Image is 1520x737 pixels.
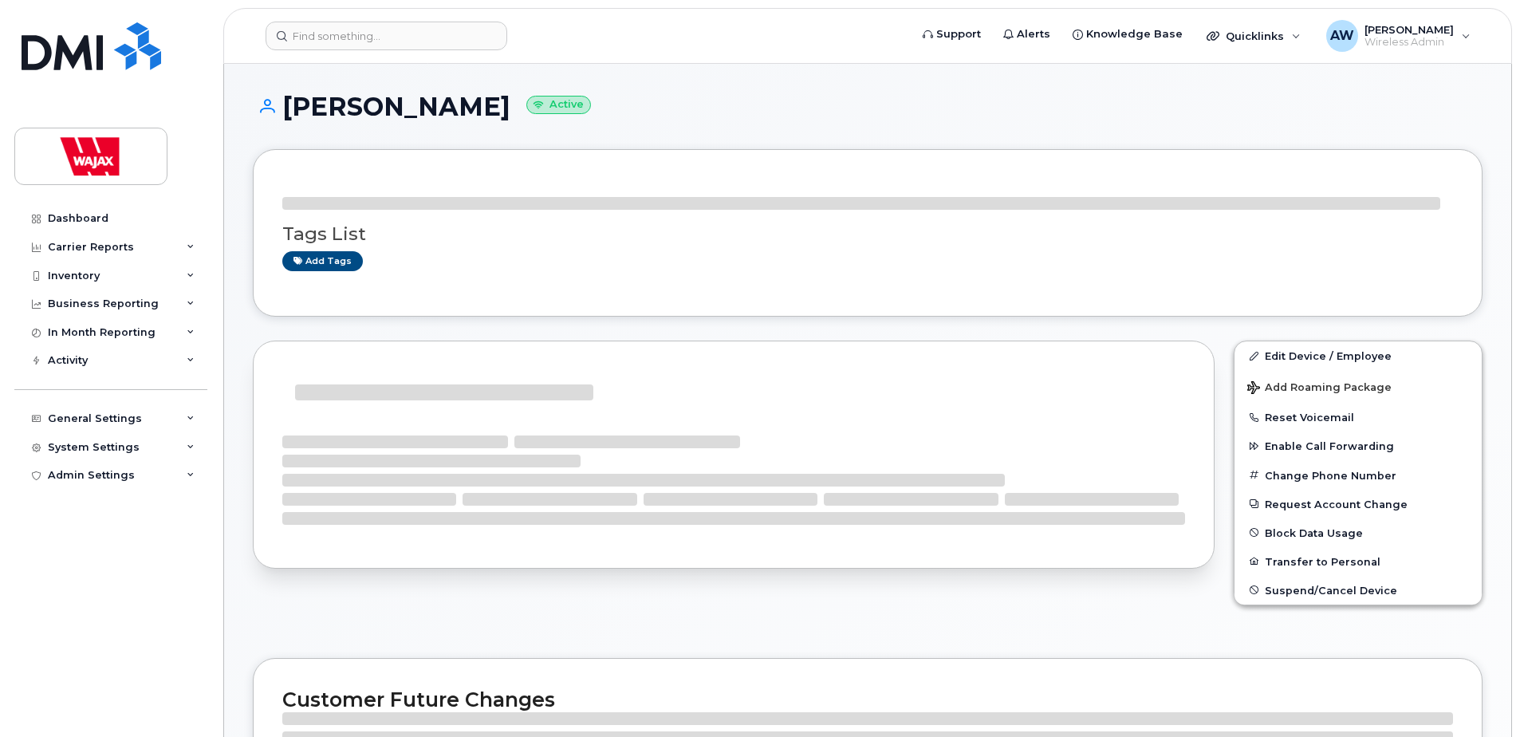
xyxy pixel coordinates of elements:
[1235,432,1482,460] button: Enable Call Forwarding
[1235,518,1482,547] button: Block Data Usage
[1235,341,1482,370] a: Edit Device / Employee
[1235,490,1482,518] button: Request Account Change
[1235,403,1482,432] button: Reset Voicemail
[1235,576,1482,605] button: Suspend/Cancel Device
[253,93,1483,120] h1: [PERSON_NAME]
[1265,584,1397,596] span: Suspend/Cancel Device
[526,96,591,114] small: Active
[1265,440,1394,452] span: Enable Call Forwarding
[282,224,1453,244] h3: Tags List
[1235,370,1482,403] button: Add Roaming Package
[1247,381,1392,396] span: Add Roaming Package
[282,251,363,271] a: Add tags
[1235,461,1482,490] button: Change Phone Number
[1235,547,1482,576] button: Transfer to Personal
[282,688,1453,711] h2: Customer Future Changes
